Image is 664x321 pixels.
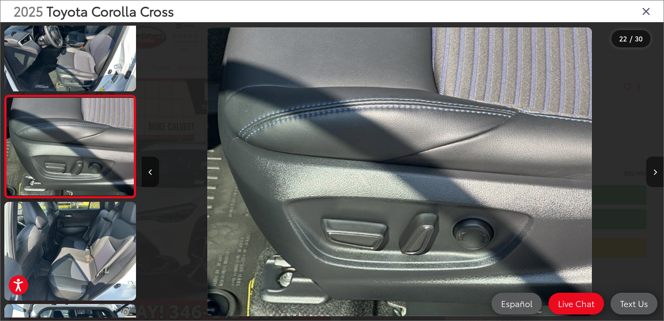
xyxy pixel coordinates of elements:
span: 2025 [13,1,43,20]
span: 30 [635,33,643,43]
span: Text Us [616,298,652,309]
a: Text Us [611,293,657,314]
button: Previous image [142,157,159,187]
img: 2025 Toyota Corolla Cross Hybrid XSE [207,27,592,316]
img: 2025 Toyota Corolla Cross Hybrid XSE [5,98,135,195]
span: Live Chat [554,298,599,309]
a: Live Chat [548,293,604,314]
span: / [629,36,633,42]
div: 2025 Toyota Corolla Cross Hybrid XSE 21 [139,27,661,316]
span: 22 [619,33,627,43]
img: 2025 Toyota Corolla Cross Hybrid XSE [3,201,137,301]
button: Next image [646,157,664,187]
a: Español [491,293,542,314]
i: Close gallery [642,5,651,17]
span: Español [497,298,537,309]
span: Toyota Corolla Cross [46,1,174,20]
